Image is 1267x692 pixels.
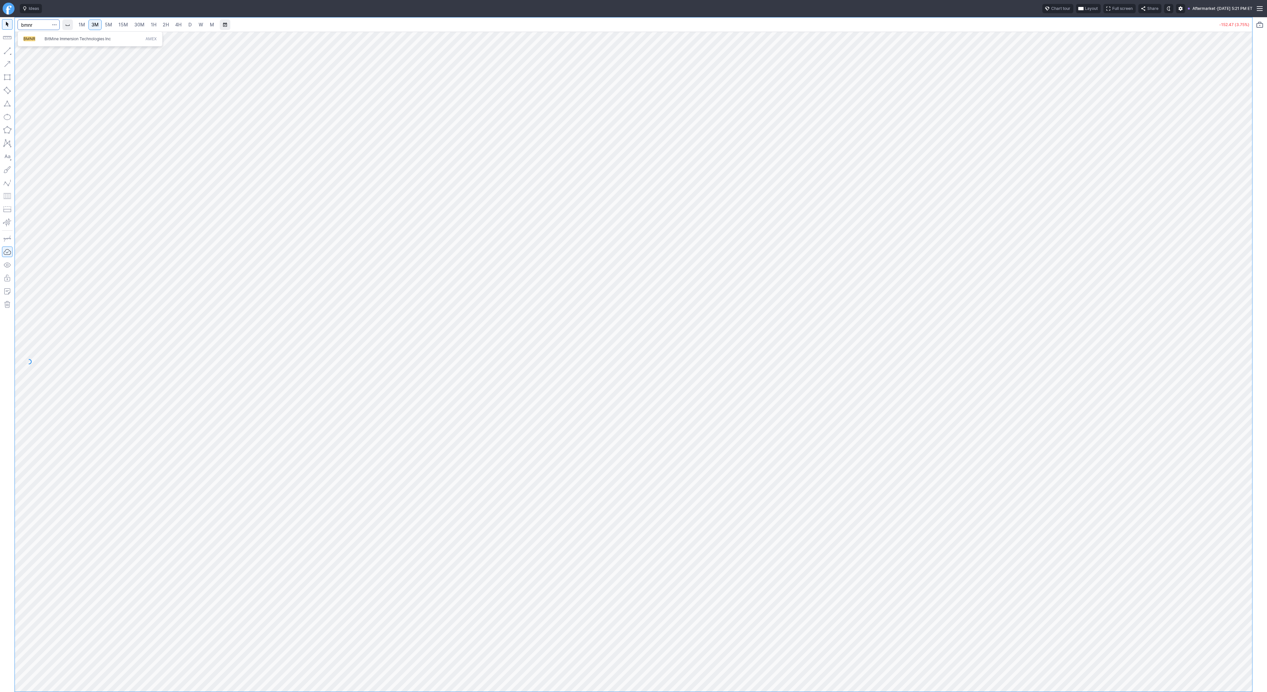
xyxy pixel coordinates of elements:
button: Triangle [2,98,13,109]
button: Elliott waves [2,178,13,188]
span: AMEX [146,36,157,42]
button: Polygon [2,125,13,135]
div: Search [17,31,163,47]
span: M [210,22,214,27]
span: 30M [134,22,145,27]
span: 1M [79,22,85,27]
button: Interval [62,19,73,30]
input: Search [17,19,60,30]
span: Share [1147,5,1158,12]
span: Chart tour [1051,5,1070,12]
a: Finviz.com [3,3,15,15]
button: Rotated rectangle [2,85,13,96]
a: D [185,19,195,30]
a: 2H [160,19,172,30]
a: 30M [131,19,147,30]
button: Toggle dark mode [1164,4,1173,13]
span: [DATE] 5:21 PM ET [1217,5,1252,12]
button: Rectangle [2,72,13,82]
span: Layout [1085,5,1098,12]
button: Hide drawings [2,260,13,270]
button: Measure [2,32,13,43]
span: 1H [151,22,156,27]
span: W [199,22,203,27]
span: BitMine Immersion Technologies Inc [45,36,111,41]
button: Fibonacci retracements [2,191,13,201]
button: Mouse [2,19,13,30]
button: Line [2,46,13,56]
span: Full screen [1112,5,1133,12]
span: Aftermarket · [1192,5,1217,12]
button: XABCD [2,138,13,148]
span: 5M [105,22,112,27]
button: Range [220,19,230,30]
button: Chart tour [1042,4,1073,13]
p: -152.47 (3.75%) [1219,23,1250,27]
a: 15M [115,19,131,30]
button: Remove all autosaved drawings [2,299,13,310]
button: Arrow [2,59,13,69]
button: Brush [2,164,13,175]
a: 1M [76,19,88,30]
button: Ideas [20,4,42,13]
a: 1H [148,19,159,30]
button: Drawing mode: Single [2,233,13,244]
span: 2H [163,22,169,27]
button: Full screen [1103,4,1136,13]
a: M [207,19,217,30]
a: 4H [172,19,184,30]
span: 3M [91,22,99,27]
button: Layout [1076,4,1101,13]
a: 5M [102,19,115,30]
a: W [196,19,206,30]
button: Text [2,151,13,162]
a: 3M [88,19,102,30]
button: Add note [2,286,13,297]
span: D [188,22,192,27]
span: BMNR [23,36,35,41]
button: Settings [1176,4,1185,13]
button: Anchored VWAP [2,217,13,228]
button: Lock drawings [2,273,13,283]
button: Ellipse [2,112,13,122]
span: 4H [175,22,181,27]
button: Drawings Autosave: On [2,247,13,257]
button: Position [2,204,13,214]
button: Search [50,19,59,30]
span: 15M [118,22,128,27]
button: Portfolio watchlist [1254,19,1265,30]
button: Share [1138,4,1161,13]
span: Ideas [29,5,39,12]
